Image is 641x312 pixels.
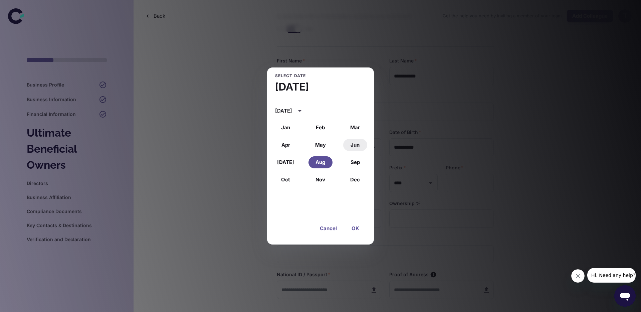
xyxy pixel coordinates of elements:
button: September [343,156,367,168]
button: April [274,139,298,151]
button: May [308,139,333,151]
iframe: Close message [571,269,585,283]
button: August [308,156,333,168]
span: Select date [275,73,306,79]
button: Cancel [316,220,341,237]
button: November [308,174,333,186]
h4: [DATE] [275,79,309,95]
div: [DATE] [275,107,292,115]
button: February [308,122,333,134]
button: June [343,139,367,151]
button: March [343,122,367,134]
button: January [274,122,298,134]
button: calendar view is open, switch to year view [294,105,305,117]
iframe: Button to launch messaging window [614,285,636,307]
iframe: Message from company [587,268,636,283]
button: December [343,174,367,186]
button: October [274,174,298,186]
button: OK [345,220,366,237]
button: July [274,156,298,168]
